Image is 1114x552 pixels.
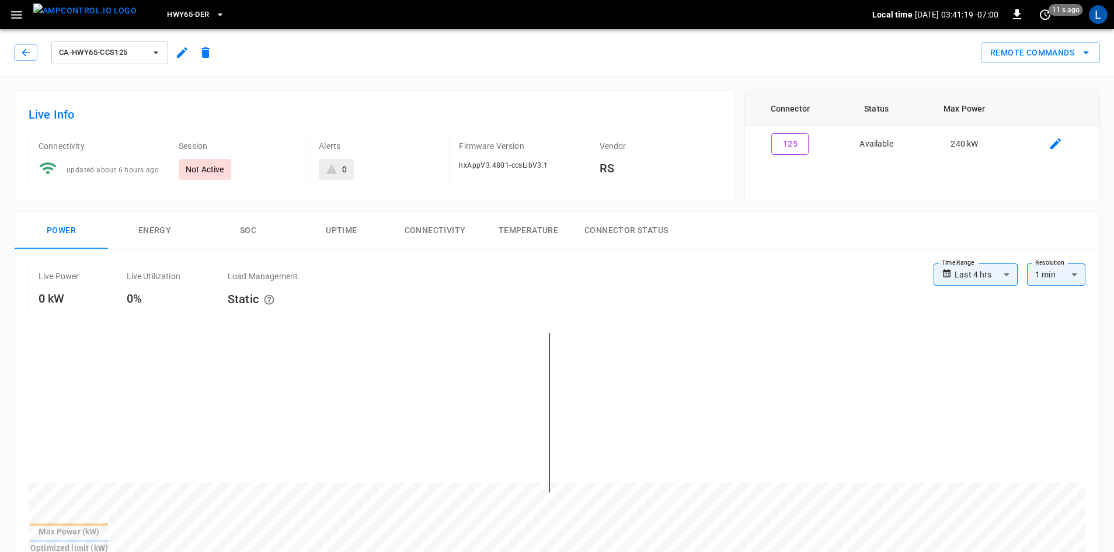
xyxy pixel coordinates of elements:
[15,212,108,249] button: Power
[228,289,298,311] h6: Static
[1027,263,1085,286] div: 1 min
[745,91,835,126] th: Connector
[1049,4,1083,16] span: 11 s ago
[201,212,295,249] button: SOC
[39,289,79,308] h6: 0 kW
[162,4,229,26] button: HWY65-DER
[872,9,913,20] p: Local time
[835,126,917,162] td: Available
[917,126,1012,162] td: 240 kW
[459,140,580,152] p: Firmware Version
[179,140,300,152] p: Session
[388,212,482,249] button: Connectivity
[186,164,224,175] p: Not Active
[917,91,1012,126] th: Max Power
[33,4,137,18] img: ampcontrol.io logo
[39,270,79,282] p: Live Power
[835,91,917,126] th: Status
[127,270,180,282] p: Live Utilization
[167,8,209,22] span: HWY65-DER
[228,270,298,282] p: Load Management
[600,159,720,178] h6: RS
[955,263,1018,286] div: Last 4 hrs
[319,140,440,152] p: Alerts
[981,42,1100,64] div: remote commands options
[1089,5,1108,24] div: profile-icon
[915,9,998,20] p: [DATE] 03:41:19 -07:00
[39,140,159,152] p: Connectivity
[745,91,1099,162] table: connector table
[59,46,145,60] span: ca-hwy65-ccs125
[981,42,1100,64] button: Remote Commands
[771,133,809,155] button: 125
[575,212,677,249] button: Connector Status
[51,41,168,64] button: ca-hwy65-ccs125
[67,166,159,174] span: updated about 6 hours ago
[29,105,720,124] h6: Live Info
[1035,258,1064,268] label: Resolution
[942,258,974,268] label: Time Range
[127,289,180,308] h6: 0%
[259,289,280,311] button: The system is using AmpEdge-configured limits for static load managment. Depending on your config...
[459,161,548,169] span: hxAppV3.4801-ccsLibV3.1
[600,140,720,152] p: Vendor
[1036,5,1054,24] button: set refresh interval
[108,212,201,249] button: Energy
[295,212,388,249] button: Uptime
[342,164,347,175] div: 0
[482,212,575,249] button: Temperature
